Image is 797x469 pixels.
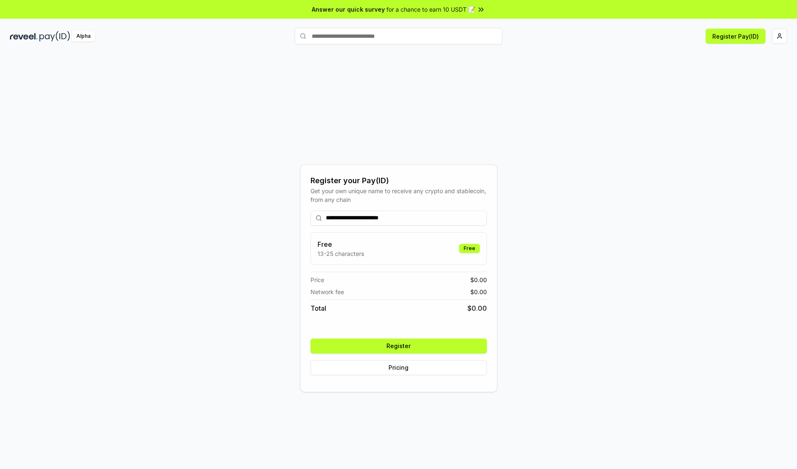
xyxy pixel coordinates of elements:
[72,31,95,42] div: Alpha
[310,187,487,204] div: Get your own unique name to receive any crypto and stablecoin, from any chain
[318,249,364,258] p: 13-25 characters
[310,303,326,313] span: Total
[39,31,70,42] img: pay_id
[310,275,324,284] span: Price
[459,244,480,253] div: Free
[706,29,765,44] button: Register Pay(ID)
[310,175,487,187] div: Register your Pay(ID)
[386,5,475,14] span: for a chance to earn 10 USDT 📝
[310,287,344,296] span: Network fee
[10,31,38,42] img: reveel_dark
[470,287,487,296] span: $ 0.00
[467,303,487,313] span: $ 0.00
[318,239,364,249] h3: Free
[310,360,487,375] button: Pricing
[310,339,487,354] button: Register
[312,5,385,14] span: Answer our quick survey
[470,275,487,284] span: $ 0.00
